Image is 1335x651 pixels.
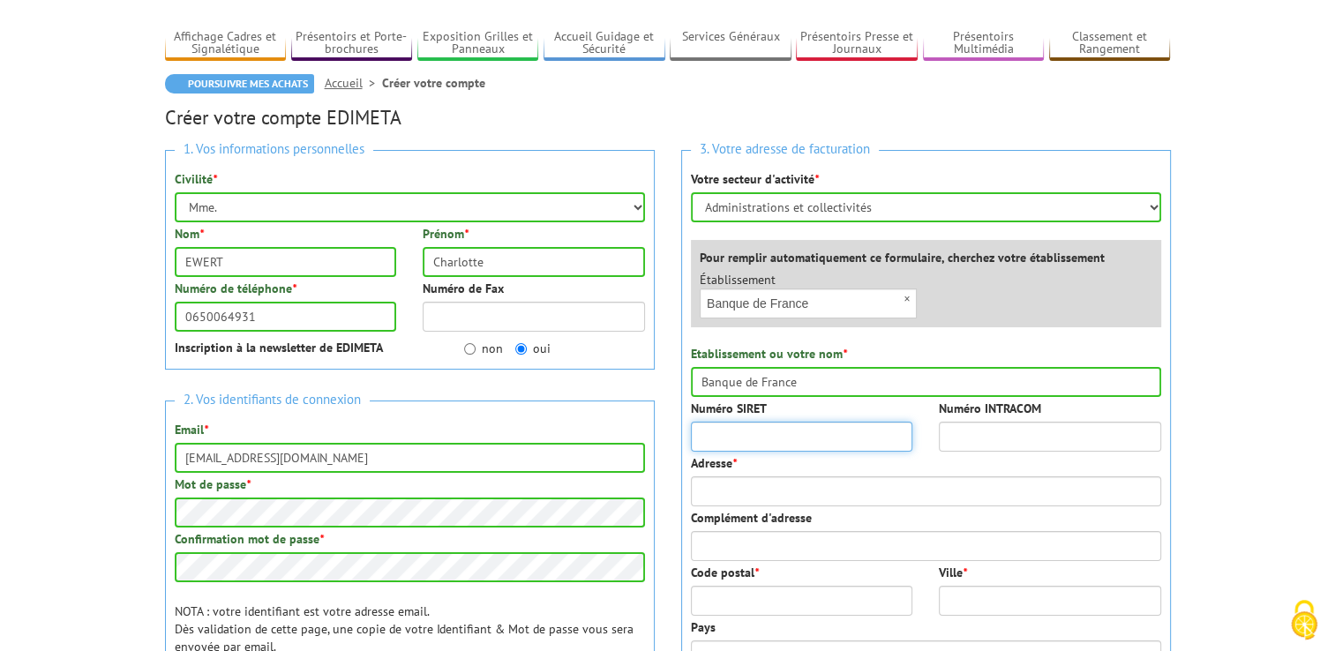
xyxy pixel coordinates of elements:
a: Classement et Rangement [1049,29,1171,58]
label: Prénom [423,225,469,243]
li: Créer votre compte [382,74,485,92]
input: oui [515,343,527,355]
div: Établissement [686,271,931,318]
label: Adresse [691,454,737,472]
button: Cookies (fenêtre modale) [1273,591,1335,651]
label: Pour remplir automatiquement ce formulaire, cherchez votre établissement [700,249,1105,266]
label: non [464,340,503,357]
input: non [464,343,476,355]
label: Ville [939,564,967,581]
label: Numéro de Fax [423,280,504,297]
a: Affichage Cadres et Signalétique [165,29,287,58]
label: Nom [175,225,204,243]
a: Services Généraux [670,29,791,58]
span: 1. Vos informations personnelles [175,138,373,161]
a: Accueil [325,75,382,91]
label: Numéro de téléphone [175,280,296,297]
a: Poursuivre mes achats [165,74,314,94]
span: 3. Votre adresse de facturation [691,138,879,161]
a: Présentoirs Multimédia [923,29,1045,58]
label: Pays [691,618,716,636]
label: oui [515,340,551,357]
label: Email [175,421,208,438]
label: Numéro INTRACOM [939,400,1041,417]
h2: Créer votre compte EDIMETA [165,107,1171,128]
label: Confirmation mot de passe [175,530,324,548]
img: Cookies (fenêtre modale) [1282,598,1326,642]
a: Accueil Guidage et Sécurité [544,29,665,58]
label: Votre secteur d'activité [691,170,819,188]
strong: Inscription à la newsletter de EDIMETA [175,340,383,355]
label: Mot de passe [175,475,251,493]
label: Code postal [691,564,759,581]
a: Présentoirs et Porte-brochures [291,29,413,58]
label: Numéro SIRET [691,400,767,417]
label: Complément d'adresse [691,509,812,527]
span: 2. Vos identifiants de connexion [175,388,370,412]
label: Civilité [175,170,217,188]
label: Etablissement ou votre nom [691,345,847,363]
a: Présentoirs Presse et Journaux [796,29,918,58]
span: × [897,288,917,311]
a: Exposition Grilles et Panneaux [417,29,539,58]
